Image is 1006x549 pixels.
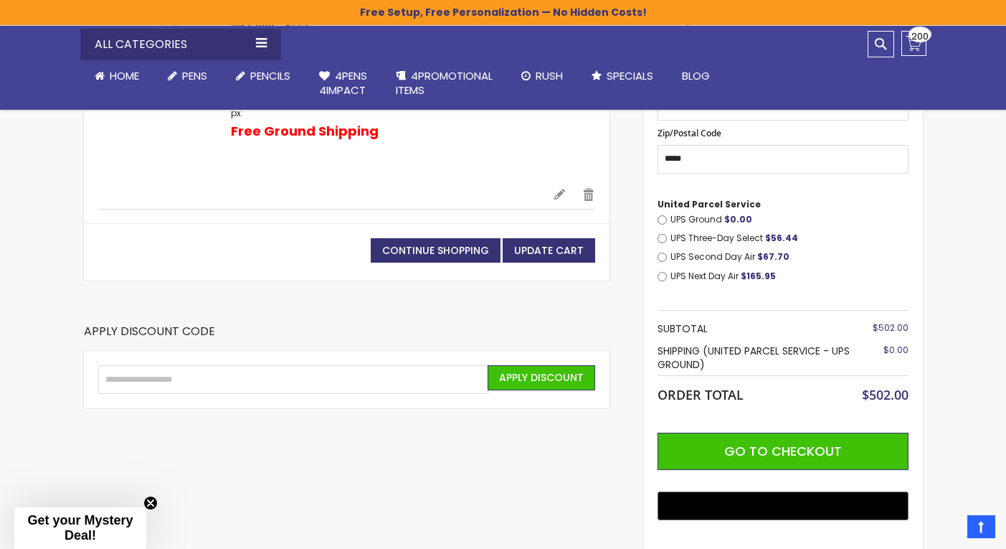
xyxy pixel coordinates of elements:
button: Go to Checkout [658,433,908,470]
span: $0.00 [883,344,908,356]
span: $56.44 [765,232,798,244]
span: Go to Checkout [724,442,842,460]
div: All Categories [80,29,281,60]
span: Pens [182,68,207,83]
label: UPS Next Day Air [670,271,908,282]
a: Pens [153,60,222,92]
a: 4Pens4impact [305,60,381,107]
div: Get your Mystery Deal!Close teaser [14,507,146,549]
a: Home [80,60,153,92]
label: UPS Three-Day Select [670,233,908,244]
span: United Parcel Service [658,198,761,210]
span: Home [110,68,139,83]
strong: Apply Discount Code [84,324,215,350]
span: $0.00 [724,213,752,225]
th: Subtotal [658,318,862,340]
span: (United Parcel Service - UPS Ground) [658,344,850,372]
span: 4PROMOTIONAL ITEMS [396,68,493,98]
span: $67.70 [757,250,789,263]
span: Blog [682,68,710,83]
a: Rush [507,60,577,92]
a: Specials [577,60,668,92]
span: $502.00 [862,386,908,403]
button: Update Cart [503,238,595,263]
label: UPS Ground [670,214,908,225]
span: Shipping [658,344,700,358]
span: 200 [911,29,929,43]
span: Zip/Postal Code [658,127,721,139]
strong: Order Total [658,384,744,403]
a: Continue Shopping [371,238,500,263]
span: Rush [536,68,563,83]
span: Pencils [250,68,290,83]
span: 4Pens 4impact [319,68,367,98]
a: 200 [901,31,926,56]
span: Specials [607,68,653,83]
label: UPS Second Day Air [670,251,908,263]
a: 4PROMOTIONALITEMS [381,60,507,107]
a: Top [967,515,995,538]
a: Blog [668,60,724,92]
span: Get your Mystery Deal! [27,513,133,543]
span: Continue Shopping [382,243,489,258]
span: Apply Discount [499,370,584,385]
button: Buy with GPay [658,492,908,520]
span: $165.95 [741,270,776,282]
span: $502.00 [873,322,908,334]
a: Pencils [222,60,305,92]
button: Close teaser [143,496,158,510]
p: Free Ground Shipping [231,123,379,140]
span: Update Cart [514,243,584,258]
